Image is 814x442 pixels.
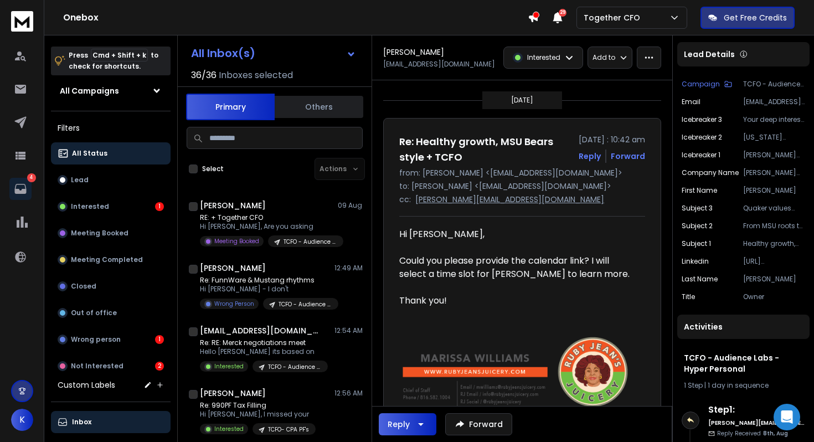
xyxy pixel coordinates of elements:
[200,200,266,211] h1: [PERSON_NAME]
[200,263,266,274] h1: [PERSON_NAME]
[399,334,636,420] img: AIorK4yma-8mqhNrd4rz0Dif7ZNu4TTbVpdaerJwXccuroLp9eZMl2W4QFyuQQiSKWVIzMWQKXPPj1o
[71,255,143,264] p: Meeting Completed
[579,134,645,145] p: [DATE] : 10:42 am
[284,238,337,246] p: TCFO - Audience Labs - Hyper Personal
[191,69,217,82] span: 36 / 36
[708,403,805,417] h6: Step 1 :
[682,292,695,301] p: title
[593,53,615,62] p: Add to
[334,326,363,335] p: 12:54 AM
[91,49,148,61] span: Cmd + Shift + k
[700,7,795,29] button: Get Free Credits
[51,302,171,324] button: Out of office
[200,338,328,347] p: Re: RE: Merck negotiations meet
[182,42,365,64] button: All Inbox(s)
[27,173,36,182] p: 4
[684,381,703,390] span: 1 Step
[214,362,244,371] p: Interested
[743,222,805,230] p: From MSU roots to strong growth
[72,418,91,426] p: Inbox
[191,48,255,59] h1: All Inbox(s)
[72,149,107,158] p: All Status
[682,275,718,284] p: Last Name
[51,411,171,433] button: Inbox
[379,413,436,435] button: Reply
[682,168,739,177] p: Company Name
[51,355,171,377] button: Not Interested2
[682,257,709,266] p: linkedin
[202,165,224,173] label: Select
[275,95,363,119] button: Others
[677,315,810,339] div: Activities
[388,419,410,430] div: Reply
[682,239,711,248] p: Subject 1
[334,389,363,398] p: 12:56 AM
[682,80,720,89] p: Campaign
[743,292,805,301] p: Owner
[682,133,722,142] p: Icebreaker 2
[743,257,805,266] p: [URL][DOMAIN_NAME][PERSON_NAME]
[399,254,636,281] div: Could you please provide the calendar link? I will select a time slot for [PERSON_NAME] to learn ...
[743,133,805,142] p: [US_STATE][GEOGRAPHIC_DATA]’s evolution from a modest normal school to a leading public universit...
[51,142,171,165] button: All Status
[279,300,332,309] p: TCFO - Audience Labs - Hyper Personal
[682,186,717,195] p: First Name
[682,204,713,213] p: Subject 3
[71,282,96,291] p: Closed
[559,9,566,17] span: 29
[58,379,115,390] h3: Custom Labels
[682,115,722,124] p: Icebreaker 3
[51,222,171,244] button: Meeting Booked
[155,362,164,371] div: 2
[11,409,33,431] button: K
[51,169,171,191] button: Lead
[743,186,805,195] p: [PERSON_NAME]
[200,213,333,222] p: RE: + Together CFO
[682,222,713,230] p: Subject 2
[399,194,411,205] p: cc:
[214,237,259,245] p: Meeting Booked
[717,429,788,438] p: Reply Received
[682,80,732,89] button: Campaign
[219,69,293,82] h3: Inboxes selected
[445,413,512,435] button: Forward
[584,12,645,23] p: Together CFO
[51,80,171,102] button: All Campaigns
[743,115,805,124] p: Your deep interest in [DEMOGRAPHIC_DATA] values reflects a thoughtful approach to both personal a...
[684,352,803,374] h1: TCFO - Audience Labs - Hyper Personal
[527,53,560,62] p: Interested
[200,401,316,410] p: Re: 990PF Tax Filling
[51,249,171,271] button: Meeting Completed
[71,362,123,371] p: Not Interested
[268,425,309,434] p: TCFO- CPA PF's
[155,335,164,344] div: 1
[399,181,645,192] p: to: [PERSON_NAME] <[EMAIL_ADDRESS][DOMAIN_NAME]>
[51,196,171,218] button: Interested1
[51,275,171,297] button: Closed
[743,80,805,89] p: TCFO - Audience Labs - Hyper Personal
[743,168,805,177] p: [PERSON_NAME]‚Äôs Juicery
[708,419,805,427] h6: [PERSON_NAME][EMAIL_ADDRESS][DOMAIN_NAME]
[214,425,244,433] p: Interested
[51,328,171,351] button: Wrong person1
[71,202,109,211] p: Interested
[579,151,601,162] button: Reply
[743,204,805,213] p: Quaker values meet MSU pride
[743,97,805,106] p: [EMAIL_ADDRESS][DOMAIN_NAME]
[200,222,333,231] p: Hi [PERSON_NAME], Are you asking
[155,202,164,211] div: 1
[743,239,805,248] p: Healthy growth, MSU Bears style
[11,11,33,32] img: logo
[186,94,275,120] button: Primary
[684,49,735,60] p: Lead Details
[708,381,769,390] span: 1 day in sequence
[383,60,495,69] p: [EMAIL_ADDRESS][DOMAIN_NAME]
[200,325,322,336] h1: [EMAIL_ADDRESS][DOMAIN_NAME]
[200,388,266,399] h1: [PERSON_NAME]
[511,96,533,105] p: [DATE]
[71,309,117,317] p: Out of office
[415,194,604,205] p: [PERSON_NAME][EMAIL_ADDRESS][DOMAIN_NAME]
[774,404,800,430] div: Open Intercom Messenger
[200,347,328,356] p: Hello [PERSON_NAME] its based on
